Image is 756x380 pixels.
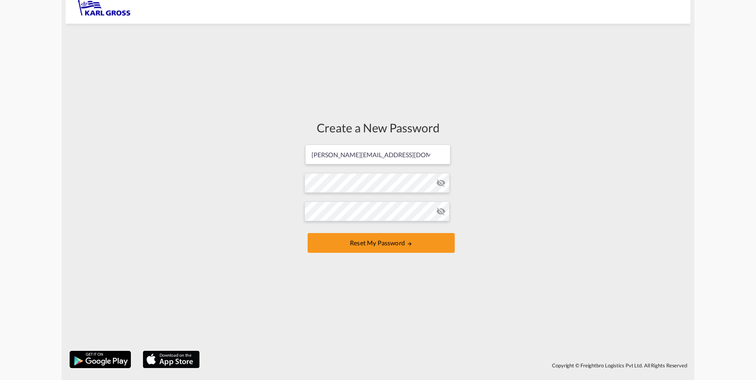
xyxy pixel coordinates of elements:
img: apple.png [142,350,200,369]
md-icon: icon-eye-off [436,178,446,188]
input: Email address [305,145,450,164]
button: UPDATE MY PASSWORD [308,233,455,253]
div: Copyright © Freightbro Logistics Pvt Ltd. All Rights Reserved [204,359,690,372]
div: Create a New Password [304,119,452,136]
img: google.png [69,350,132,369]
md-icon: icon-eye-off [436,207,446,216]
